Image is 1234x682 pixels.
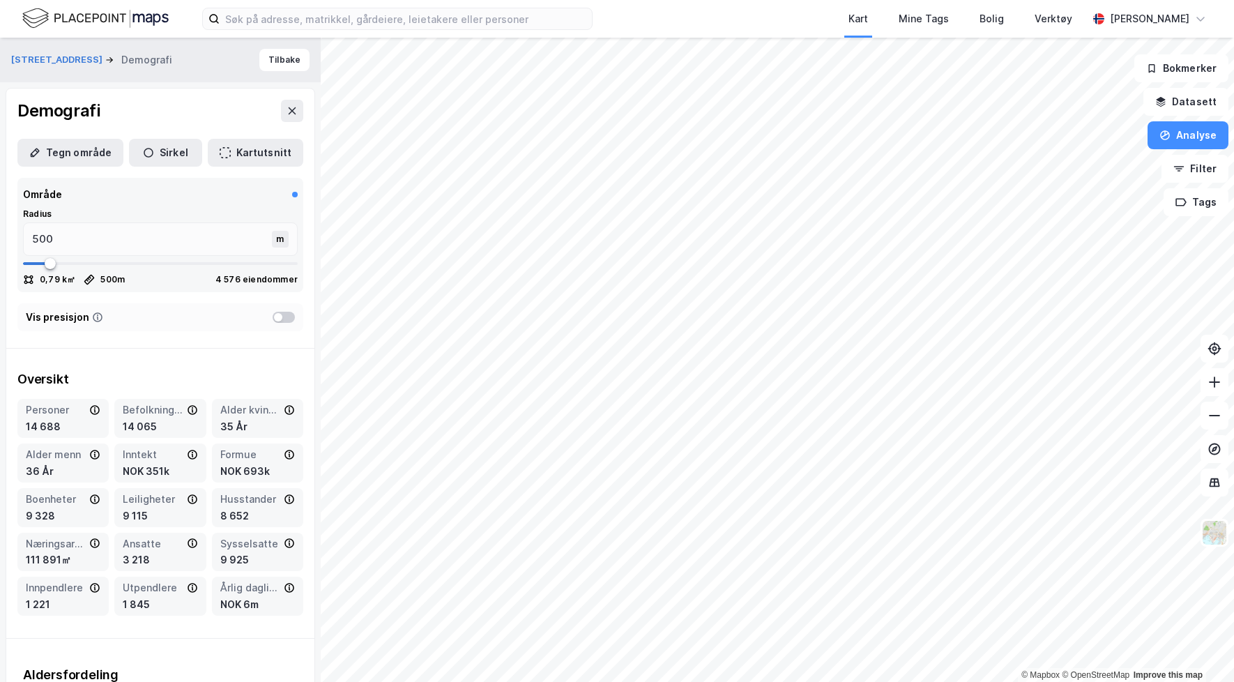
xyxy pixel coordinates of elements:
[220,8,592,29] input: Søk på adresse, matrikkel, gårdeiere, leietakere eller personer
[1134,54,1228,82] button: Bokmerker
[220,402,281,418] div: Alder kvinner
[23,186,62,203] div: Område
[11,53,105,67] button: [STREET_ADDRESS]
[1110,10,1189,27] div: [PERSON_NAME]
[215,274,298,285] div: 4 576 eiendommer
[23,209,298,220] div: Radius
[1148,121,1228,149] button: Analyse
[899,10,949,27] div: Mine Tags
[208,139,303,167] button: Kartutsnitt
[26,579,86,596] div: Innpendlere
[17,371,303,388] div: Oversikt
[1164,188,1228,216] button: Tags
[220,491,281,508] div: Husstander
[26,418,100,435] div: 14 688
[24,223,275,255] input: m
[123,402,183,418] div: Befolkning dagtid
[123,579,183,596] div: Utpendlere
[1143,88,1228,116] button: Datasett
[220,596,295,613] div: NOK 6m
[123,536,183,552] div: Ansatte
[26,463,100,480] div: 36 År
[26,491,86,508] div: Boenheter
[26,402,86,418] div: Personer
[1134,670,1203,680] a: Improve this map
[26,596,100,613] div: 1 221
[123,446,183,463] div: Inntekt
[123,596,197,613] div: 1 845
[220,579,281,596] div: Årlig dagligvareforbruk
[123,463,197,480] div: NOK 351k
[17,100,100,122] div: Demografi
[123,552,197,568] div: 3 218
[26,309,89,326] div: Vis presisjon
[121,52,172,68] div: Demografi
[26,446,86,463] div: Alder menn
[26,536,86,552] div: Næringsareal
[259,49,310,71] button: Tilbake
[123,418,197,435] div: 14 065
[123,508,197,524] div: 9 115
[26,508,100,524] div: 9 328
[848,10,868,27] div: Kart
[1035,10,1072,27] div: Verktøy
[1164,615,1234,682] div: Kontrollprogram for chat
[1161,155,1228,183] button: Filter
[220,446,281,463] div: Formue
[220,536,281,552] div: Sysselsatte
[40,274,75,285] div: 0,79 k㎡
[129,139,202,167] button: Sirkel
[123,491,183,508] div: Leiligheter
[272,231,289,248] div: m
[1164,615,1234,682] iframe: Chat Widget
[980,10,1004,27] div: Bolig
[220,508,295,524] div: 8 652
[17,139,123,167] button: Tegn område
[220,552,295,568] div: 9 925
[22,6,169,31] img: logo.f888ab2527a4732fd821a326f86c7f29.svg
[1021,670,1060,680] a: Mapbox
[100,274,125,285] div: 500 m
[1062,670,1129,680] a: OpenStreetMap
[220,463,295,480] div: NOK 693k
[220,418,295,435] div: 35 År
[1201,520,1228,546] img: Z
[26,552,100,568] div: 111 891㎡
